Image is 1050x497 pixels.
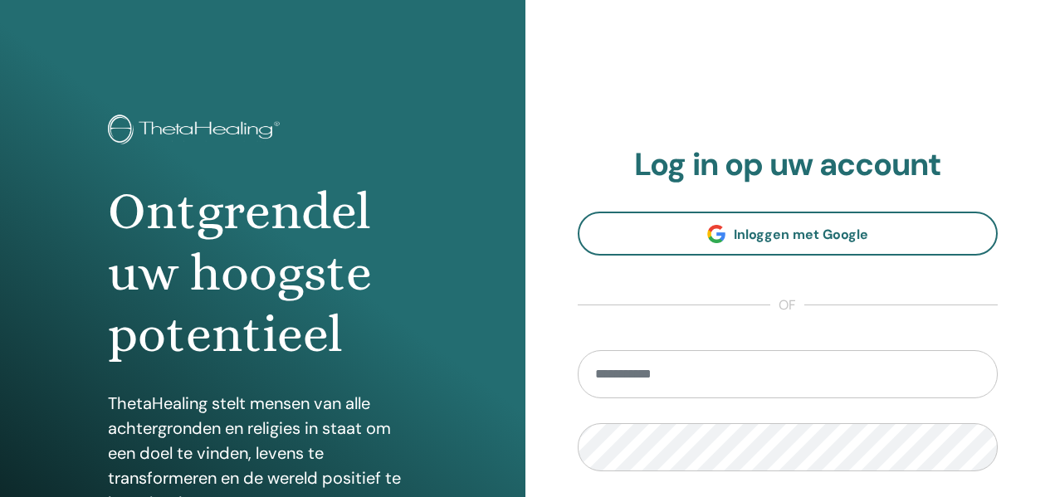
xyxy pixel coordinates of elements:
h2: Log in op uw account [578,146,999,184]
h1: Ontgrendel uw hoogste potentieel [108,181,417,366]
span: of [770,295,804,315]
span: Inloggen met Google [734,226,868,243]
a: Inloggen met Google [578,212,999,256]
